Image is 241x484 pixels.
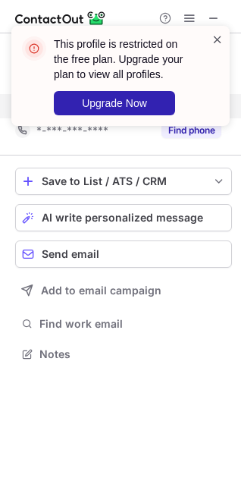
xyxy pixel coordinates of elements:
span: Notes [39,347,226,361]
button: Upgrade Now [54,91,175,115]
button: Find work email [15,313,232,335]
header: This profile is restricted on the free plan. Upgrade your plan to view all profiles. [54,36,193,82]
button: Notes [15,344,232,365]
button: Send email [15,240,232,268]
button: Add to email campaign [15,277,232,304]
span: Add to email campaign [41,284,161,297]
span: Send email [42,248,99,260]
span: Upgrade Now [82,97,147,109]
button: save-profile-one-click [15,168,232,195]
div: Save to List / ATS / CRM [42,175,205,187]
span: AI write personalized message [42,212,203,224]
button: AI write personalized message [15,204,232,231]
img: error [22,36,46,61]
img: ContactOut v5.3.10 [15,9,106,27]
span: Find work email [39,317,226,331]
